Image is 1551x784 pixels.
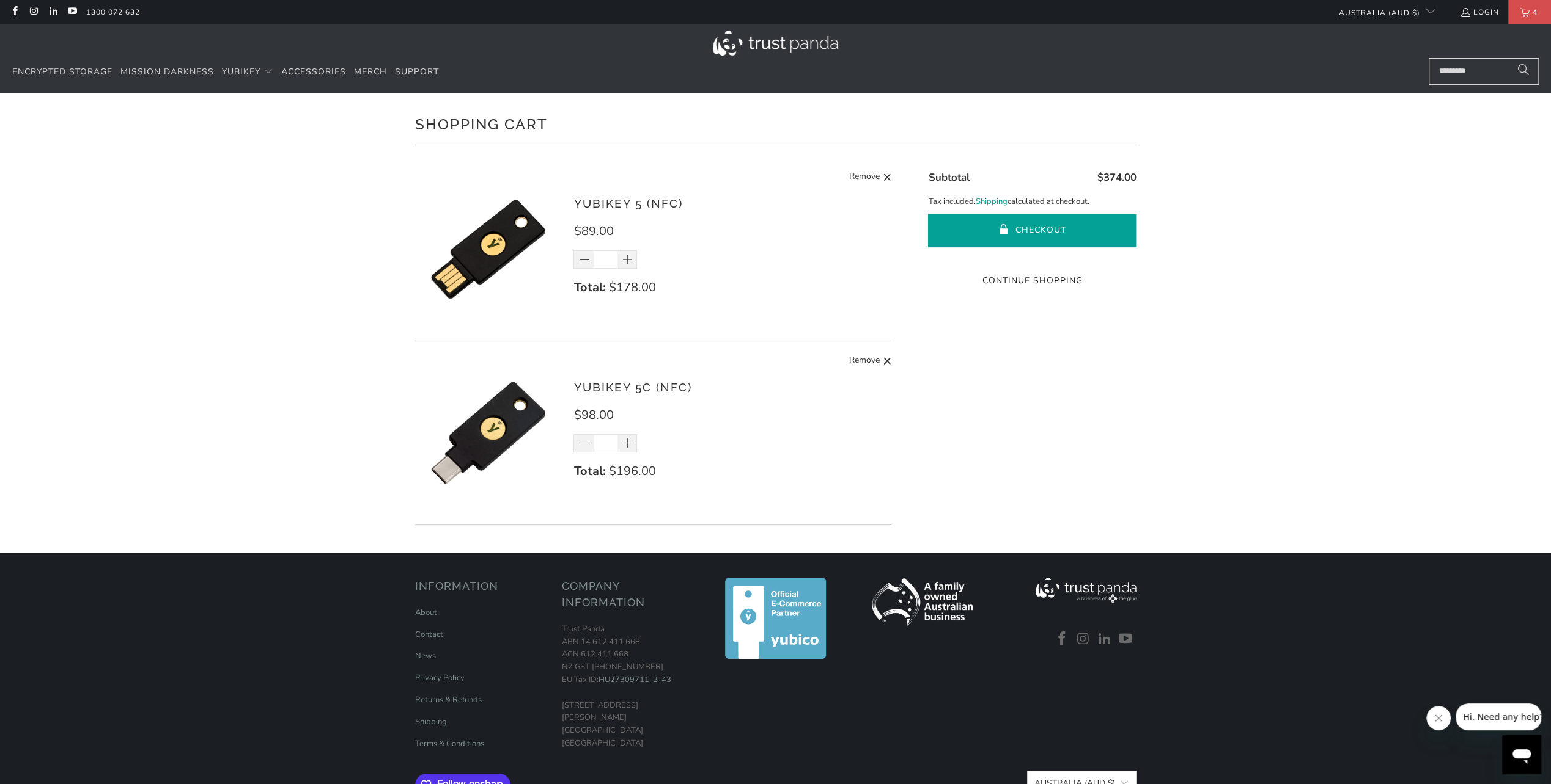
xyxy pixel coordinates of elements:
[849,170,880,185] span: Remove
[415,607,437,618] a: About
[48,7,58,17] a: Trust Panda Australia on LinkedIn
[9,7,20,17] a: Trust Panda Australia on Facebook
[415,694,482,705] a: Returns & Refunds
[1460,5,1499,19] a: Login
[222,66,260,78] span: YubiKey
[599,674,671,685] a: HU27309711-2-43
[928,274,1136,288] a: Continue Shopping
[281,58,346,87] a: Accessories
[1053,631,1072,647] a: Trust Panda Australia on Facebook
[1096,631,1114,647] a: Trust Panda Australia on LinkedIn
[395,66,439,78] span: Support
[67,7,77,17] a: Trust Panda Australia on YouTube
[1508,58,1539,85] button: Search
[281,66,346,78] span: Accessories
[608,463,655,479] span: $196.00
[1074,631,1092,647] a: Trust Panda Australia on Instagram
[12,66,112,78] span: Encrypted Storage
[415,629,443,640] a: Contact
[573,223,613,239] span: $89.00
[86,5,140,19] a: 1300 072 632
[928,195,1136,208] p: Tax included. calculated at checkout.
[573,197,682,210] a: YubiKey 5 (NFC)
[1426,706,1451,730] iframe: Close message
[608,279,655,296] span: $178.00
[222,58,273,87] summary: YubiKey
[415,650,436,661] a: News
[28,7,39,17] a: Trust Panda Australia on Instagram
[415,672,465,683] a: Privacy Policy
[1117,631,1135,647] a: Trust Panda Australia on YouTube
[573,380,691,394] a: YubiKey 5C (NFC)
[415,111,1137,136] h1: Shopping Cart
[573,407,613,423] span: $98.00
[354,66,387,78] span: Merch
[1456,703,1541,730] iframe: Message from company
[573,463,605,479] strong: Total:
[849,354,892,369] a: Remove
[849,170,892,185] a: Remove
[415,360,562,506] img: YubiKey 5C (NFC)
[849,354,880,369] span: Remove
[1097,170,1136,184] span: $374.00
[120,66,214,78] span: Mission Darkness
[120,58,214,87] a: Mission Darkness
[12,58,439,87] nav: Translation missing: en.navigation.header.main_nav
[415,176,562,322] img: YubiKey 5 (NFC)
[354,58,387,87] a: Merch
[7,9,88,18] span: Hi. Need any help?
[1429,58,1539,85] input: Search...
[713,31,838,56] img: Trust Panda Australia
[928,214,1136,247] button: Checkout
[975,195,1007,208] a: Shipping
[562,623,696,750] p: Trust Panda ABN 14 612 411 668 ACN 612 411 668 NZ GST [PHONE_NUMBER] EU Tax ID: [STREET_ADDRESS][...
[395,58,439,87] a: Support
[12,58,112,87] a: Encrypted Storage
[573,279,605,296] strong: Total:
[415,738,484,749] a: Terms & Conditions
[1502,735,1541,774] iframe: Button to launch messaging window
[928,170,969,184] span: Subtotal
[415,716,447,727] a: Shipping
